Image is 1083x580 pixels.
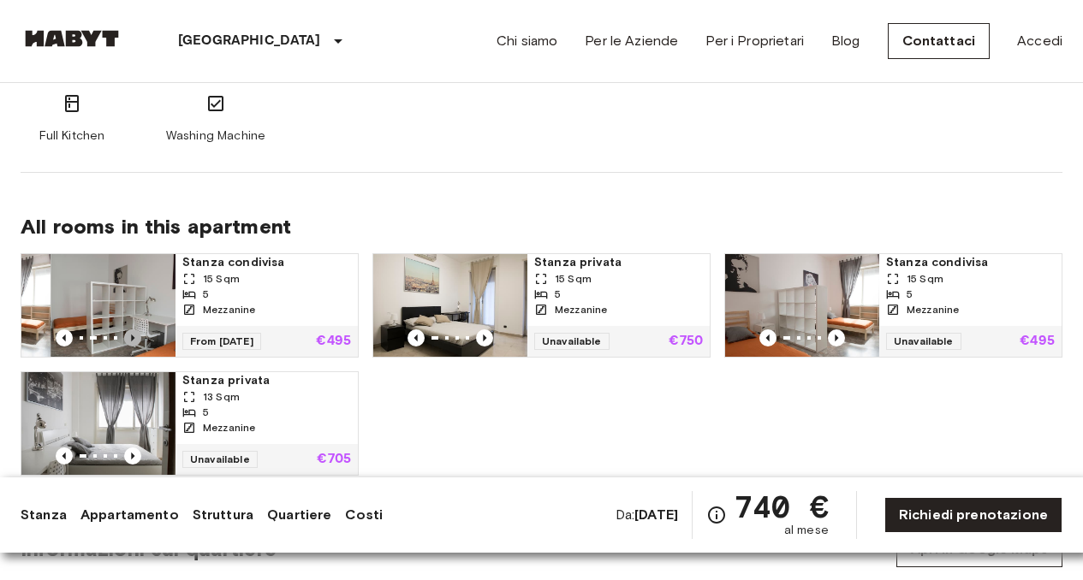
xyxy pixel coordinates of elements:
a: Stanza [21,505,67,525]
span: Stanza condivisa [886,254,1055,271]
span: From [DATE] [182,333,261,350]
button: Previous image [124,447,141,465]
span: 15 Sqm [907,271,943,287]
a: Struttura [193,505,253,525]
button: Previous image [476,329,493,346]
svg: Verifica i dettagli delle spese nella sezione 'Riassunto dei Costi'. Si prega di notare che gli s... [706,505,727,525]
a: Accedi [1017,31,1062,51]
span: Unavailable [886,333,961,350]
span: 15 Sqm [203,271,240,287]
a: Appartamento [80,505,179,525]
button: Previous image [124,329,141,346]
img: Habyt [21,30,123,47]
span: Mezzanine [907,302,959,317]
button: Previous image [56,329,73,346]
span: Stanza privata [182,372,351,389]
p: [GEOGRAPHIC_DATA] [178,31,321,51]
a: Chi siamo [497,31,557,51]
span: 5 [555,287,561,302]
button: Previous image [759,329,777,346]
p: €495 [1020,334,1055,348]
button: Previous image [56,447,73,465]
span: Washing Machine [166,127,265,145]
a: Marketing picture of unit IT-14-023-001-04HMarketing picture of unit IT-14-023-001-04HPrevious im... [21,253,359,358]
a: Costi [345,505,383,525]
span: All rooms in this apartment [21,214,1062,240]
p: €705 [317,453,351,466]
span: 5 [907,287,913,302]
span: 5 [203,287,209,302]
span: Unavailable [182,451,258,468]
p: €750 [669,334,703,348]
p: €495 [316,334,351,348]
img: Marketing picture of unit IT-14-023-001-04H [51,254,205,357]
button: Previous image [828,329,845,346]
a: Contattaci [888,23,991,59]
img: Marketing picture of unit IT-14-023-001-05H [373,254,527,357]
a: Quartiere [267,505,331,525]
a: Richiedi prenotazione [884,497,1062,533]
span: 740 € [734,491,829,522]
span: Mezzanine [203,302,255,317]
span: 5 [203,405,209,420]
b: [DATE] [634,506,678,523]
span: Stanza privata [534,254,703,271]
img: Marketing picture of unit IT-14-023-001-03H [725,254,879,357]
a: Marketing picture of unit IT-14-023-001-01HPrevious imagePrevious imageStanza privata13 Sqm5Mezza... [21,371,359,476]
span: Unavailable [534,333,610,350]
span: Mezzanine [555,302,607,317]
span: Stanza condivisa [182,254,351,271]
a: Per i Proprietari [705,31,804,51]
a: Per le Aziende [585,31,678,51]
a: Marketing picture of unit IT-14-023-001-05HPrevious imagePrevious imageStanza privata15 Sqm5Mezza... [372,253,711,358]
span: 13 Sqm [203,389,240,405]
img: Marketing picture of unit IT-14-023-001-01H [21,372,176,475]
span: Mezzanine [203,420,255,435]
span: 15 Sqm [555,271,592,287]
span: al mese [784,522,829,539]
a: Blog [831,31,860,51]
span: Full Kitchen [39,127,105,145]
a: Marketing picture of unit IT-14-023-001-03HPrevious imagePrevious imageStanza condivisa15 Sqm5Mez... [724,253,1062,358]
span: Da: [616,506,678,524]
button: Previous image [408,329,425,346]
